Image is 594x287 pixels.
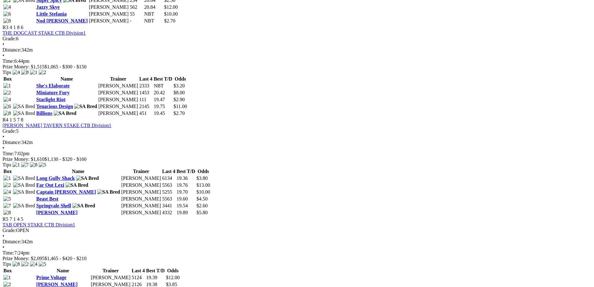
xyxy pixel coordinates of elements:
[153,103,173,110] td: 19.75
[39,261,46,267] img: 5
[3,268,12,273] span: Box
[164,18,175,23] span: $2.70
[176,196,196,202] td: 19.60
[196,196,208,201] span: $4.50
[2,128,16,134] span: Grade:
[2,250,14,255] span: Time:
[153,76,173,82] th: Best T/D
[12,162,20,168] img: 1
[121,168,161,175] th: Trainer
[166,268,180,274] th: Odds
[36,11,66,17] a: Little Stefania
[139,90,153,96] td: 1453
[36,275,66,280] a: Prime Voltage
[139,96,153,103] td: 111
[153,96,173,103] td: 19.47
[2,25,8,30] span: R3
[2,70,11,75] span: Tips
[36,268,90,274] th: Name
[13,176,35,181] img: SA Bred
[10,117,23,122] span: 1 5 7 8
[13,111,35,116] img: SA Bred
[98,96,138,103] td: [PERSON_NAME]
[121,203,161,209] td: [PERSON_NAME]
[89,18,129,24] td: [PERSON_NAME]
[21,162,29,168] img: 7
[90,275,131,281] td: [PERSON_NAME]
[2,156,592,162] div: Prize Money: $1,610
[3,97,11,102] img: 4
[2,140,592,145] div: 342m
[2,30,86,36] a: THE DOGCAST STAKE CTB Division1
[10,216,23,222] span: 7 1 4 5
[2,228,16,233] span: Grade:
[2,47,21,52] span: Distance:
[121,189,161,195] td: [PERSON_NAME]
[36,111,52,116] a: Billions
[2,261,11,267] span: Tips
[162,203,176,209] td: 3441
[131,268,145,274] th: Last 4
[36,210,77,215] a: [PERSON_NAME]
[76,176,99,181] img: SA Bred
[36,196,58,201] a: Beast Best
[121,175,161,181] td: [PERSON_NAME]
[2,233,4,239] span: •
[3,203,11,209] img: 7
[36,282,77,287] a: [PERSON_NAME]
[12,261,20,267] img: 8
[176,168,196,175] th: Best T/D
[72,203,95,209] img: SA Bred
[173,76,187,82] th: Odds
[89,4,129,10] td: [PERSON_NAME]
[12,70,20,75] img: 4
[45,156,87,162] span: $1,130 - $320 - $160
[144,11,163,17] td: NBT
[45,64,87,69] span: $1,065 - $300 - $150
[139,103,153,110] td: 2145
[129,18,143,24] td: -
[90,268,131,274] th: Trainer
[144,18,163,24] td: NBT
[3,76,12,82] span: Box
[3,210,11,215] img: 8
[2,42,4,47] span: •
[2,245,4,250] span: •
[2,145,4,151] span: •
[164,11,178,17] span: $10.00
[3,182,11,188] img: 2
[2,64,592,70] div: Prize Money: $1,515
[162,210,176,216] td: 4332
[176,175,196,181] td: 19.36
[162,182,176,188] td: 5563
[139,76,153,82] th: Last 4
[131,275,145,281] td: 5124
[97,189,120,195] img: SA Bred
[2,151,592,156] div: 7:02pm
[196,182,210,188] span: $13.00
[164,4,178,10] span: $12.00
[2,256,592,261] div: Prize Money: $2,095
[196,203,208,208] span: $2.60
[174,83,185,88] span: $3.20
[98,110,138,116] td: [PERSON_NAME]
[3,196,11,202] img: 5
[13,189,35,195] img: SA Bred
[2,58,14,64] span: Time:
[2,239,592,245] div: 342m
[36,97,65,102] a: Starlight Riot
[2,250,592,256] div: 7:24pm
[36,182,64,188] a: Far Out Lexi
[3,11,11,17] img: 6
[3,104,11,109] img: 6
[2,128,592,134] div: 5
[2,134,4,139] span: •
[2,140,21,145] span: Distance:
[174,90,185,95] span: $8.00
[36,203,71,208] a: Springvale Shell
[146,268,165,274] th: Best T/D
[3,111,11,116] img: 8
[196,168,210,175] th: Odds
[36,189,96,195] a: Captain [PERSON_NAME]
[13,104,35,109] img: SA Bred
